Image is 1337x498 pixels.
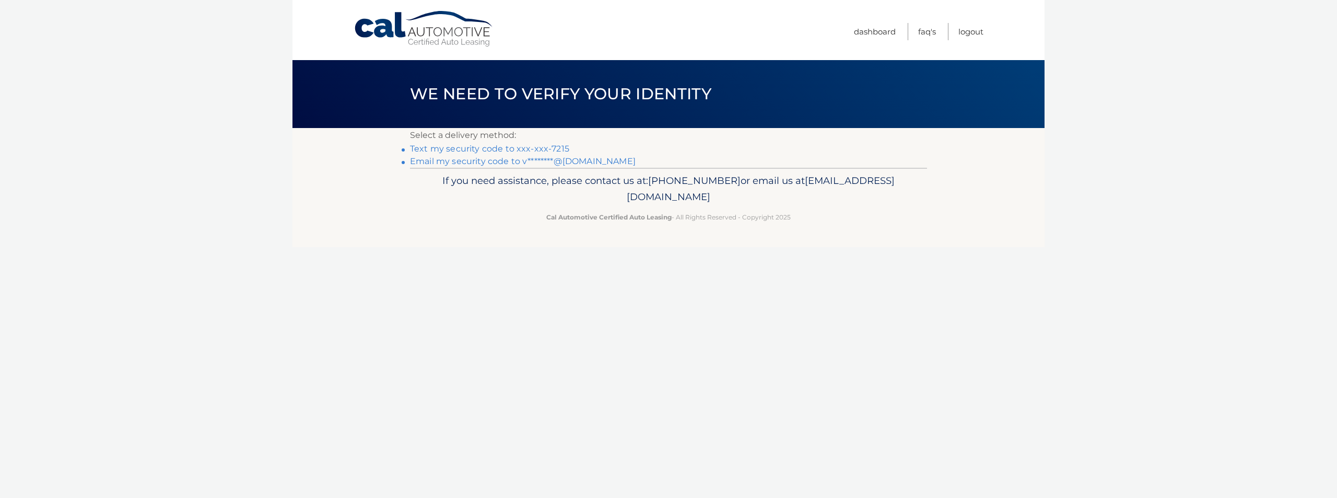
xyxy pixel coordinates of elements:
a: FAQ's [918,23,936,40]
span: We need to verify your identity [410,84,711,103]
a: Dashboard [854,23,896,40]
p: Select a delivery method: [410,128,927,143]
a: Email my security code to v********@[DOMAIN_NAME] [410,156,636,166]
strong: Cal Automotive Certified Auto Leasing [546,213,672,221]
p: If you need assistance, please contact us at: or email us at [417,172,920,206]
a: Logout [958,23,983,40]
a: Cal Automotive [354,10,495,48]
a: Text my security code to xxx-xxx-7215 [410,144,569,154]
p: - All Rights Reserved - Copyright 2025 [417,212,920,223]
span: [PHONE_NUMBER] [648,175,741,187]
